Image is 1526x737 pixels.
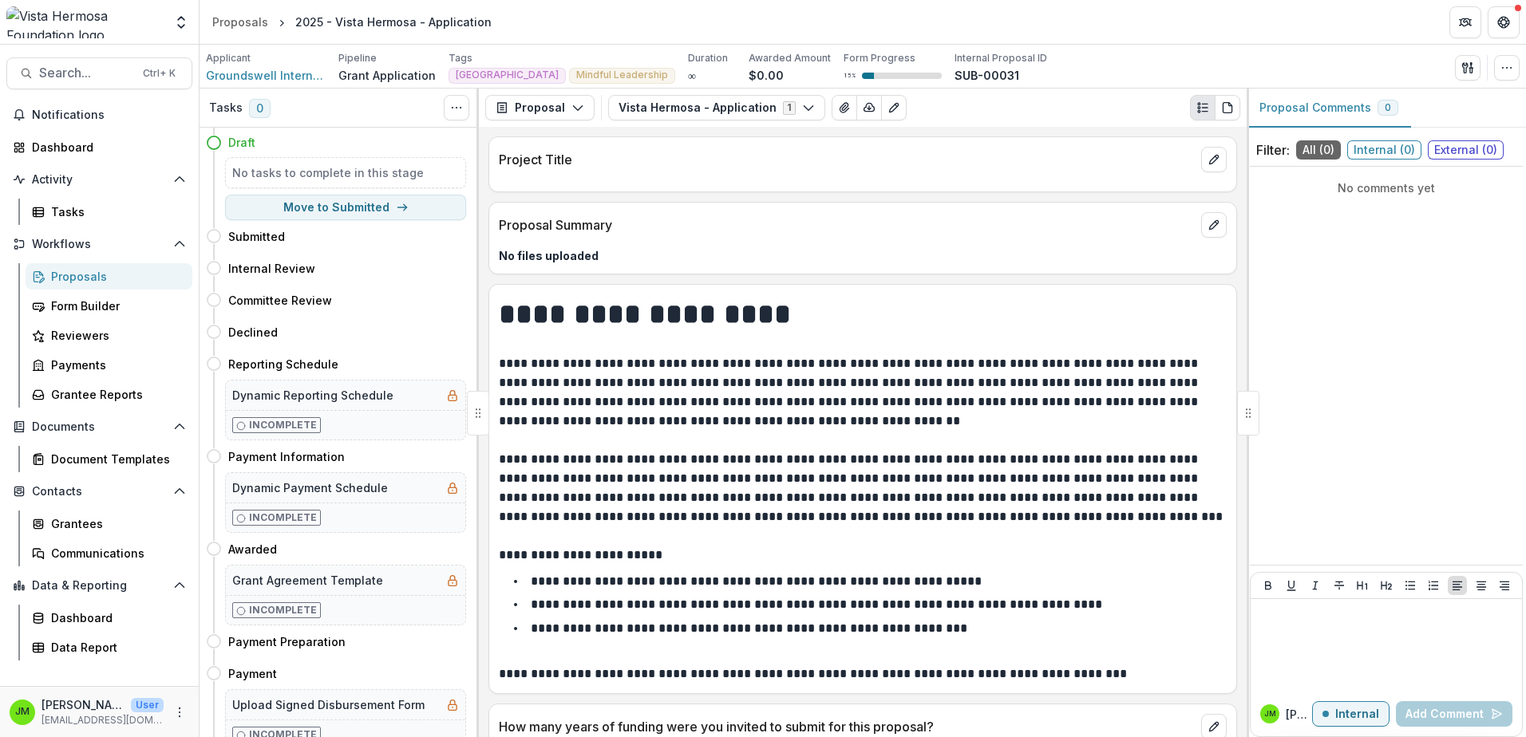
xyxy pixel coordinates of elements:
[6,414,192,439] button: Open Documents
[32,485,167,499] span: Contacts
[1428,140,1504,160] span: External ( 0 )
[42,696,125,713] p: [PERSON_NAME]
[449,51,472,65] p: Tags
[32,173,167,187] span: Activity
[51,298,180,314] div: Form Builder
[1330,576,1349,595] button: Strike
[26,322,192,349] a: Reviewers
[881,95,907,120] button: Edit as form
[1488,6,1520,38] button: Get Help
[249,99,271,118] span: 0
[749,67,784,84] p: $0.00
[131,698,164,712] p: User
[51,451,180,467] div: Document Templates
[955,51,1047,65] p: Internal Proposal ID
[1449,6,1481,38] button: Partners
[688,67,696,84] p: ∞
[140,65,179,82] div: Ctrl + K
[39,65,133,81] span: Search...
[499,717,1195,736] p: How many years of funding were you invited to submit for this proposal?
[1312,701,1390,727] button: Internal
[499,247,1227,264] p: No files uploaded
[26,381,192,408] a: Grantee Reports
[51,386,180,403] div: Grantee Reports
[26,263,192,290] a: Proposals
[42,713,164,727] p: [EMAIL_ADDRESS][DOMAIN_NAME]
[232,387,393,404] h5: Dynamic Reporting Schedule
[1335,707,1379,721] p: Internal
[1264,710,1276,718] div: Jerry Martinez
[32,139,180,156] div: Dashboard
[228,356,338,372] h4: Reporting Schedule
[232,164,459,181] h5: No tasks to complete in this stage
[228,448,345,465] h4: Payment Information
[228,228,285,245] h4: Submitted
[228,665,277,682] h4: Payment
[1396,701,1512,727] button: Add Comment
[206,67,326,84] span: Groundswell International, Inc.
[1215,95,1240,120] button: PDF view
[212,14,268,30] div: Proposals
[1401,576,1420,595] button: Bullet List
[1495,576,1514,595] button: Align Right
[6,57,192,89] button: Search...
[32,420,167,434] span: Documents
[170,703,189,722] button: More
[26,540,192,566] a: Communications
[26,199,192,225] a: Tasks
[206,10,498,33] nav: breadcrumb
[51,515,180,532] div: Grantees
[51,545,180,562] div: Communications
[232,696,425,713] h5: Upload Signed Disbursement Form
[444,95,469,120] button: Toggle View Cancelled Tasks
[26,510,192,537] a: Grantees
[228,541,277,558] h4: Awarded
[26,634,192,660] a: Data Report
[1347,140,1421,160] span: Internal ( 0 )
[228,324,278,341] h4: Declined
[1282,576,1301,595] button: Underline
[51,357,180,373] div: Payments
[15,707,30,717] div: Jerry Martinez
[1448,576,1467,595] button: Align Left
[456,69,559,81] span: [GEOGRAPHIC_DATA]
[499,215,1195,235] p: Proposal Summary
[608,95,825,120] button: Vista Hermosa - Application1
[51,268,180,285] div: Proposals
[1296,140,1341,160] span: All ( 0 )
[228,134,255,151] h4: Draft
[1247,89,1411,128] button: Proposal Comments
[51,203,180,220] div: Tasks
[51,639,180,656] div: Data Report
[26,446,192,472] a: Document Templates
[1190,95,1216,120] button: Plaintext view
[338,51,377,65] p: Pipeline
[485,95,595,120] button: Proposal
[225,195,466,220] button: Move to Submitted
[32,108,186,122] span: Notifications
[1353,576,1372,595] button: Heading 1
[576,69,668,81] span: Mindful Leadership
[688,51,728,65] p: Duration
[1256,140,1290,160] p: Filter:
[32,238,167,251] span: Workflows
[6,231,192,257] button: Open Workflows
[6,6,164,38] img: Vista Hermosa Foundation logo
[1306,576,1325,595] button: Italicize
[26,605,192,631] a: Dashboard
[51,327,180,344] div: Reviewers
[228,633,346,650] h4: Payment Preparation
[6,479,192,504] button: Open Contacts
[1286,706,1312,723] p: [PERSON_NAME]
[955,67,1019,84] p: SUB-00031
[1256,179,1516,196] p: No comments yet
[499,150,1195,169] p: Project Title
[26,293,192,319] a: Form Builder
[206,51,251,65] p: Applicant
[1201,212,1227,238] button: edit
[1201,147,1227,172] button: edit
[6,167,192,192] button: Open Activity
[1377,576,1396,595] button: Heading 2
[749,51,831,65] p: Awarded Amount
[338,67,436,84] p: Grant Application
